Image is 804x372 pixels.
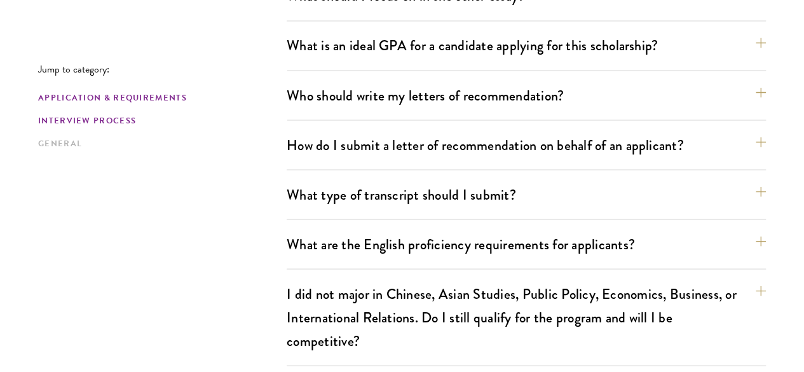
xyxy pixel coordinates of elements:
button: What type of transcript should I submit? [287,180,766,209]
a: General [38,137,279,150]
a: Interview Process [38,114,279,127]
a: Application & Requirements [38,91,279,104]
p: Jump to category: [38,64,287,75]
button: How do I submit a letter of recommendation on behalf of an applicant? [287,130,766,159]
button: I did not major in Chinese, Asian Studies, Public Policy, Economics, Business, or International R... [287,279,766,355]
button: What are the English proficiency requirements for applicants? [287,230,766,258]
button: Who should write my letters of recommendation? [287,81,766,109]
button: What is an ideal GPA for a candidate applying for this scholarship? [287,31,766,60]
